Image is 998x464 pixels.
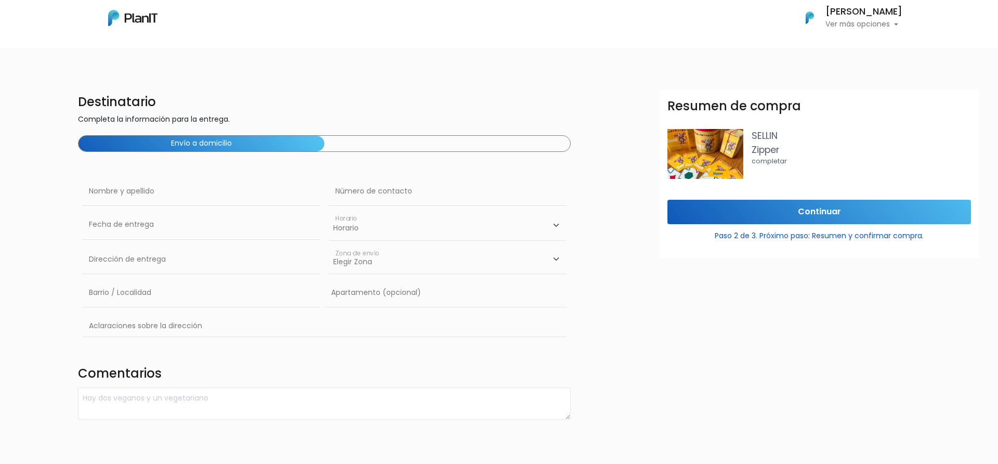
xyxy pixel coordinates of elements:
[752,143,971,157] p: Zipper
[82,312,567,337] input: Aclaraciones sobre la dirección
[82,245,320,274] input: Dirección de entrega
[324,278,567,307] input: Apartamento (opcional)
[667,129,743,179] img: Captura_de_pantalla_2025-07-29_105257.png
[667,200,971,224] input: Continuar
[78,136,324,151] button: Envío a domicilio
[78,114,571,127] p: Completa la información para la entrega.
[798,6,821,29] img: PlanIt Logo
[82,177,320,206] input: Nombre y apellido
[667,226,971,241] p: Paso 2 de 3. Próximo paso: Resumen y confirmar compra.
[792,4,902,31] button: PlanIt Logo [PERSON_NAME] Ver más opciones
[825,21,902,28] p: Ver más opciones
[78,366,571,383] h4: Comentarios
[108,10,157,26] img: PlanIt Logo
[78,95,571,110] h4: Destinatario
[667,99,801,114] h3: Resumen de compra
[82,278,320,307] input: Barrio / Localidad
[82,210,320,239] input: Fecha de entrega
[752,129,971,143] p: SELLIN
[752,157,971,166] p: completar
[329,177,567,206] input: Número de contacto
[825,7,902,17] h6: [PERSON_NAME]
